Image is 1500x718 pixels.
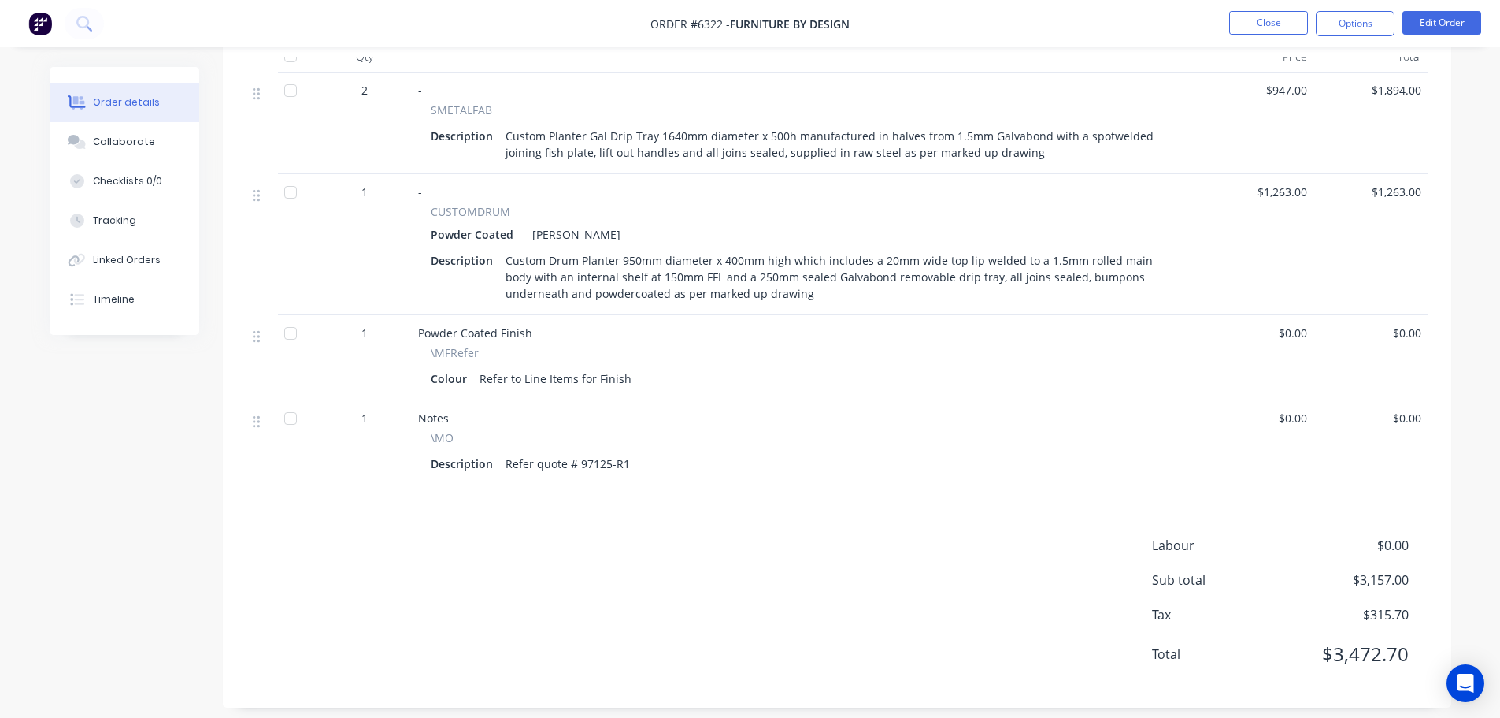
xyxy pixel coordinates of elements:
[1291,605,1408,624] span: $315.70
[526,223,620,246] div: [PERSON_NAME]
[1402,11,1481,35] button: Edit Order
[418,326,532,340] span: Powder Coated Finish
[93,214,136,228] div: Tracking
[1206,410,1307,426] span: $0.00
[431,223,520,246] div: Powder Coated
[1320,325,1421,341] span: $0.00
[431,102,492,118] span: SMETALFAB
[431,249,499,272] div: Description
[499,125,1180,164] div: Custom Planter Gal Drip Tray 1640mm diameter x 500h manufactured in halves from 1.5mm Galvabond w...
[361,325,368,341] span: 1
[431,430,454,446] span: \MO
[1152,536,1292,555] span: Labour
[1316,11,1394,36] button: Options
[1291,640,1408,668] span: $3,472.70
[50,201,199,240] button: Tracking
[1291,571,1408,590] span: $3,157.00
[499,249,1180,305] div: Custom Drum Planter 950mm diameter x 400mm high which includes a 20mm wide top lip welded to a 1....
[1320,410,1421,426] span: $0.00
[1320,184,1421,200] span: $1,263.00
[28,12,52,35] img: Factory
[361,410,368,426] span: 1
[650,17,730,32] span: Order #6322 -
[431,344,479,361] span: \MFRefer
[361,184,368,200] span: 1
[1206,184,1307,200] span: $1,263.00
[1446,664,1484,702] div: Open Intercom Messenger
[1291,536,1408,555] span: $0.00
[473,367,638,390] div: Refer to Line Items for Finish
[50,122,199,162] button: Collaborate
[418,83,422,98] span: -
[431,125,499,147] div: Description
[431,203,510,220] span: CUSTOMDRUM
[50,162,199,201] button: Checklists 0/0
[431,367,473,390] div: Colour
[418,411,449,426] span: Notes
[361,82,368,99] span: 2
[1229,11,1308,35] button: Close
[1320,82,1421,99] span: $1,894.00
[50,83,199,122] button: Order details
[431,452,499,475] div: Description
[50,280,199,319] button: Timeline
[93,174,162,188] div: Checklists 0/0
[1152,645,1292,664] span: Total
[93,95,160,110] div: Order details
[418,184,422,199] span: -
[93,135,155,149] div: Collaborate
[93,253,161,267] div: Linked Orders
[1206,82,1307,99] span: $947.00
[1152,571,1292,590] span: Sub total
[93,292,135,307] div: Timeline
[1206,325,1307,341] span: $0.00
[50,240,199,280] button: Linked Orders
[1152,605,1292,624] span: Tax
[730,17,850,32] span: Furniture By Design
[499,452,636,475] div: Refer quote # 97125-R1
